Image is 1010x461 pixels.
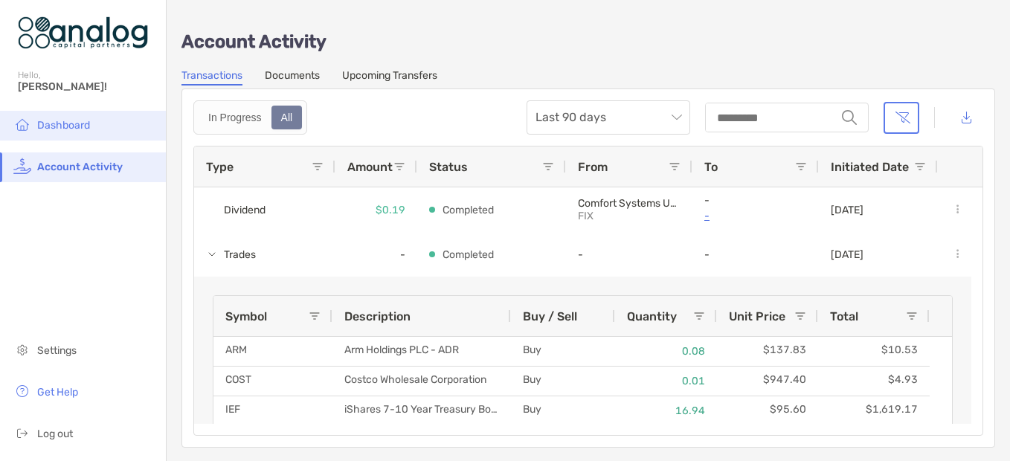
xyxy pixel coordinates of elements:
div: $4.93 [818,367,930,396]
a: - [704,207,807,225]
span: Settings [37,344,77,357]
p: - [704,248,807,261]
span: Dividend [224,198,266,222]
div: $10.53 [818,337,930,366]
div: IEF [213,396,332,425]
p: $0.19 [376,201,405,219]
img: activity icon [13,157,31,175]
span: Trades [224,242,256,267]
span: Log out [37,428,73,440]
img: Zoe Logo [18,6,148,59]
img: household icon [13,115,31,133]
a: Transactions [181,69,242,86]
span: Buy / Sell [523,309,577,323]
div: Arm Holdings PLC - ADR [332,337,511,366]
button: Clear filters [884,102,919,134]
span: Last 90 days [535,101,681,134]
p: [DATE] [831,248,863,261]
span: Total [830,309,858,323]
span: To [704,160,718,174]
img: get-help icon [13,382,31,400]
div: $137.83 [717,337,818,366]
img: input icon [842,110,857,125]
p: FIX [578,210,681,222]
p: 16.94 [627,402,705,420]
img: logout icon [13,424,31,442]
div: All [273,107,301,128]
span: Initiated Date [831,160,909,174]
div: $1,619.17 [818,396,930,425]
p: Account Activity [181,33,995,51]
p: Completed [443,245,494,264]
span: Status [429,160,468,174]
p: Completed [443,201,494,219]
a: Documents [265,69,320,86]
div: In Progress [200,107,270,128]
span: Amount [347,160,393,174]
a: Upcoming Transfers [342,69,437,86]
span: Description [344,309,411,323]
div: Costco Wholesale Corporation [332,367,511,396]
p: Comfort Systems USA Inc. [578,197,681,210]
div: segmented control [193,100,307,135]
p: - [704,194,807,207]
span: Get Help [37,386,78,399]
p: 0.08 [627,342,705,361]
p: [DATE] [831,204,863,216]
span: Account Activity [37,161,123,173]
div: Buy [511,337,615,366]
span: [PERSON_NAME]! [18,80,157,93]
span: Symbol [225,309,267,323]
div: COST [213,367,332,396]
span: Type [206,160,234,174]
div: iShares 7-10 Year Treasury Bond ETF [332,396,511,425]
div: $95.60 [717,396,818,425]
div: $947.40 [717,367,818,396]
div: Buy [511,396,615,425]
div: Buy [511,367,615,396]
span: From [578,160,608,174]
span: Quantity [627,309,677,323]
span: Unit Price [729,309,785,323]
div: - [335,232,417,277]
span: Dashboard [37,119,90,132]
p: - [578,248,681,261]
img: settings icon [13,341,31,358]
div: ARM [213,337,332,366]
p: 0.01 [627,372,705,390]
